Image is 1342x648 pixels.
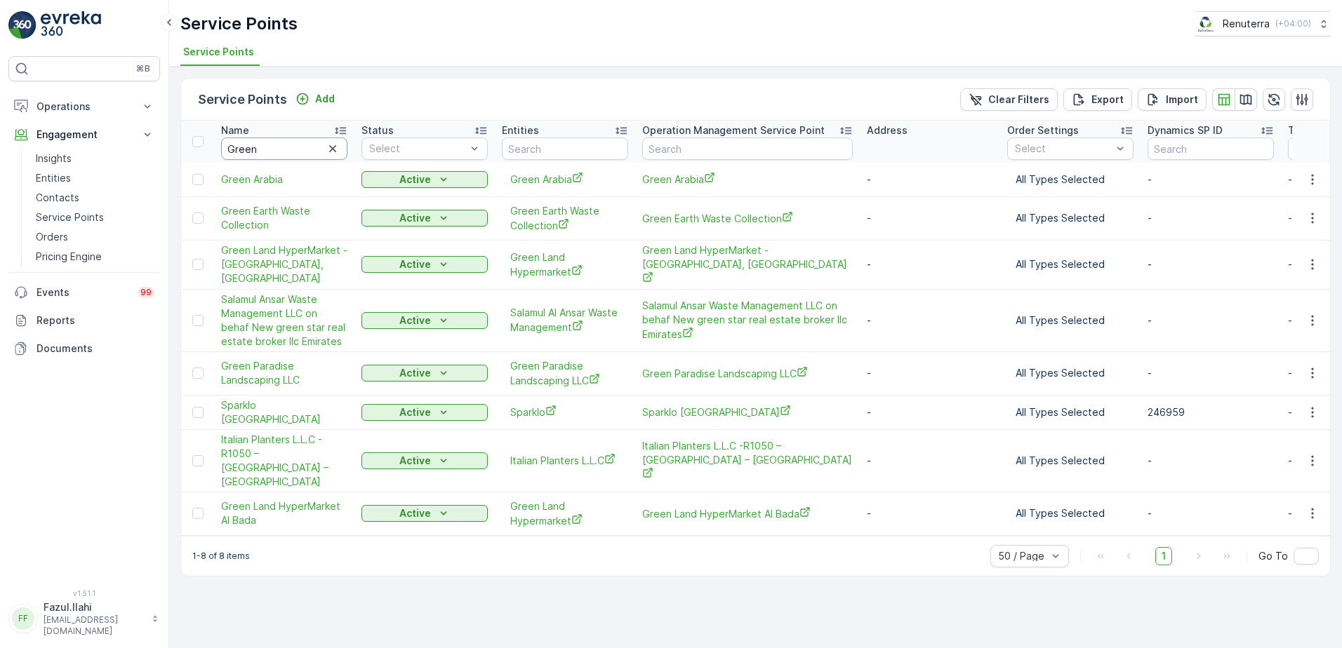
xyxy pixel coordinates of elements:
[642,172,853,187] a: Green Arabia
[642,405,853,419] span: Sparklo [GEOGRAPHIC_DATA]
[510,499,620,528] span: Green Land Hypermarket
[36,151,72,166] p: Insights
[221,173,347,187] a: Green Arabia
[290,90,340,107] button: Add
[1148,454,1274,468] p: -
[642,439,853,482] a: Italian Planters L.L.C -R1050 – Wasl Green Park – Ras Al Khor
[1275,18,1311,29] p: ( +04:00 )
[1016,506,1125,520] p: All Types Selected
[36,250,102,264] p: Pricing Engine
[221,243,347,285] a: Green Land HyperMarket - Al Baraha, Deira
[361,505,488,522] button: Active
[642,211,853,226] a: Green Earth Waste Collection
[642,366,853,381] a: Green Paradise Landscaping LLC
[192,508,204,519] div: Toggle Row Selected
[192,174,204,185] div: Toggle Row Selected
[860,429,1000,492] td: -
[183,45,254,59] span: Service Points
[860,240,1000,289] td: -
[192,407,204,418] div: Toggle Row Selected
[988,93,1049,107] p: Clear Filters
[1148,506,1274,520] p: -
[1016,313,1125,328] p: All Types Selected
[399,211,431,225] p: Active
[221,243,347,285] span: Green Land HyperMarket - [GEOGRAPHIC_DATA], [GEOGRAPHIC_DATA]
[221,359,347,387] span: Green Paradise Landscaping LLC
[1195,16,1217,32] img: Screenshot_2024-07-26_at_13.33.01.png
[1148,123,1223,137] p: Dynamics SP ID
[1016,173,1125,187] p: All Types Selected
[36,128,132,142] p: Engagement
[361,312,488,329] button: Active
[399,454,431,468] p: Active
[399,405,431,419] p: Active
[399,313,431,328] p: Active
[36,191,79,205] p: Contacts
[30,188,160,208] a: Contacts
[30,149,160,168] a: Insights
[221,137,347,160] input: Search
[642,506,853,521] a: Green Land HyperMarket Al Bada
[192,212,204,224] div: Toggle Row Selected
[510,306,620,335] a: Salamul Al Ansar Waste Management
[192,367,204,379] div: Toggle Row Selected
[1091,93,1124,107] p: Export
[1138,88,1207,111] button: Import
[44,600,145,614] p: Fazul.Ilahi
[8,278,160,306] a: Events99
[1016,257,1125,271] p: All Types Selected
[642,243,853,286] a: Green Land HyperMarket - Al Baraha, Deira
[1258,549,1288,563] span: Go To
[30,247,160,266] a: Pricing Engine
[136,63,150,74] p: ⌘B
[8,11,36,39] img: logo
[860,289,1000,351] td: -
[221,204,347,232] a: Green Earth Waste Collection
[1195,11,1331,36] button: Renuterra(+04:00)
[30,227,160,247] a: Orders
[36,285,129,299] p: Events
[8,306,160,335] a: Reports
[860,395,1000,429] td: -
[221,499,347,527] a: Green Land HyperMarket Al Bada
[1148,211,1274,225] p: -
[1016,211,1125,225] p: All Types Selected
[642,439,853,482] span: Italian Planters L.L.C -R1050 – [GEOGRAPHIC_DATA] – [GEOGRAPHIC_DATA]
[1148,405,1274,419] p: 246959
[642,405,853,419] a: Sparklo Lulu-Green Community Village
[221,292,347,349] a: Salamul Ansar Waste Management LLC on behaf New green star real estate broker llc Emirates
[399,366,431,380] p: Active
[315,92,335,106] p: Add
[221,398,347,426] span: Sparklo [GEOGRAPHIC_DATA]
[1015,142,1112,156] p: Select
[36,342,154,356] p: Documents
[12,607,34,630] div: FF
[361,452,488,469] button: Active
[642,123,825,137] p: Operation Management Service Point
[221,433,347,489] a: Italian Planters L.L.C -R1050 – Wasl Green Park – Ras Al Khor
[221,398,347,426] a: Sparklo Lulu-Green Community Village
[221,123,249,137] p: Name
[642,299,853,342] a: Salamul Ansar Waste Management LLC on behaf New green star real estate broker llc Emirates
[502,137,628,160] input: Search
[510,359,620,388] a: Green Paradise Landscaping LLC
[361,171,488,188] button: Active
[399,173,431,187] p: Active
[399,257,431,271] p: Active
[510,453,620,468] a: Italian Planters L.L.C
[36,171,71,185] p: Entities
[510,172,620,187] span: Green Arabia
[361,404,488,421] button: Active
[180,13,298,35] p: Service Points
[1148,173,1274,187] p: -
[1148,313,1274,328] p: -
[642,243,853,286] span: Green Land HyperMarket - [GEOGRAPHIC_DATA], [GEOGRAPHIC_DATA]
[1148,137,1274,160] input: Search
